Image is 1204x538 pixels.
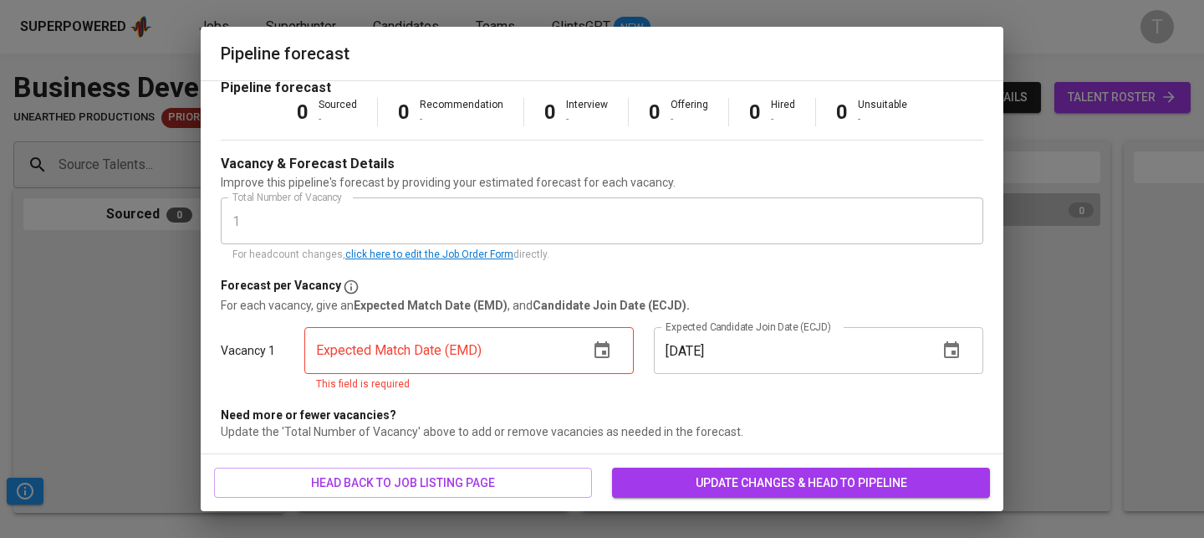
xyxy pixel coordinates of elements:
[354,299,508,312] b: Expected Match Date (EMD)
[858,98,907,126] div: Unsuitable
[671,98,708,126] div: Offering
[771,98,795,126] div: Hired
[566,98,608,126] div: Interview
[649,100,661,124] b: 0
[544,100,556,124] b: 0
[771,112,795,126] div: -
[858,112,907,126] div: -
[214,468,592,499] button: head back to job listing page
[316,377,622,393] p: This field is required
[420,98,503,126] div: Recommendation
[221,407,983,423] p: Need more or fewer vacancies?
[221,423,983,440] p: Update the 'Total Number of Vacancy' above to add or remove vacancies as needed in the forecast.
[566,112,608,126] div: -
[221,277,341,297] p: Forecast per Vacancy
[227,473,579,494] span: head back to job listing page
[221,174,983,191] p: Improve this pipeline's forecast by providing your estimated forecast for each vacancy.
[221,297,983,314] p: For each vacancy, give an , and
[221,78,983,98] p: Pipeline forecast
[533,299,690,312] b: Candidate Join Date (ECJD).
[836,100,848,124] b: 0
[345,249,513,260] a: click here to edit the Job Order Form
[749,100,761,124] b: 0
[221,154,395,174] p: Vacancy & Forecast Details
[232,247,972,264] p: For headcount changes, directly.
[625,473,977,494] span: update changes & head to pipeline
[221,342,275,359] p: Vacancy 1
[319,112,357,126] div: -
[420,112,503,126] div: -
[221,40,983,67] h6: Pipeline forecast
[319,98,357,126] div: Sourced
[398,100,410,124] b: 0
[612,468,990,499] button: update changes & head to pipeline
[297,100,309,124] b: 0
[671,112,708,126] div: -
